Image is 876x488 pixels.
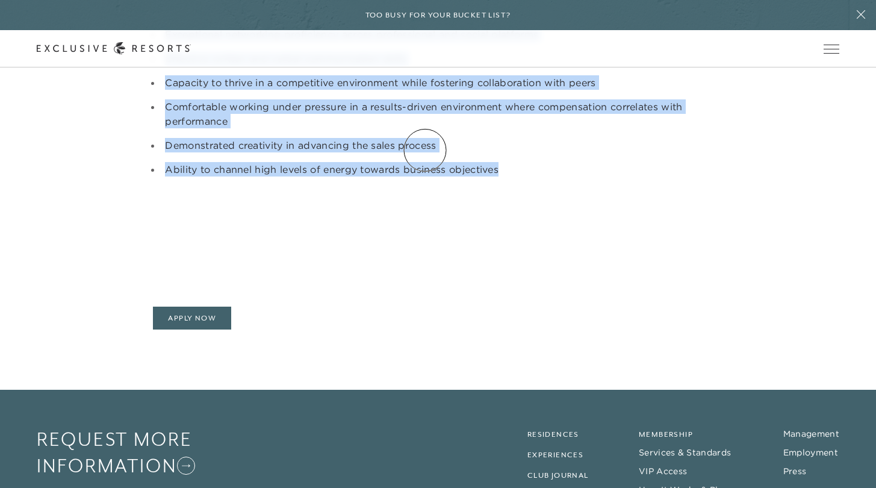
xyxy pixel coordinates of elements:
a: Club Journal [527,471,589,480]
li: Ability to channel high levels of energy towards business objectives [161,162,723,177]
a: Experiences [527,451,583,459]
li: Capacity to thrive in a competitive environment while fostering collaboration with peers [161,75,723,90]
li: Demonstrated creativity in advancing the sales process [161,138,723,152]
a: Request More Information [37,426,243,480]
a: Management [783,428,839,439]
button: Open navigation [824,45,839,53]
a: VIP Access [639,466,687,477]
a: Apply Now [153,307,231,330]
a: Services & Standards [639,447,731,458]
h6: Too busy for your bucket list? [365,10,511,21]
a: Residences [527,430,579,439]
li: Comfortable working under pressure in a results-driven environment where compensation correlates ... [161,99,723,128]
a: Press [783,466,807,477]
a: Employment [783,447,838,458]
a: Membership [639,430,693,439]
